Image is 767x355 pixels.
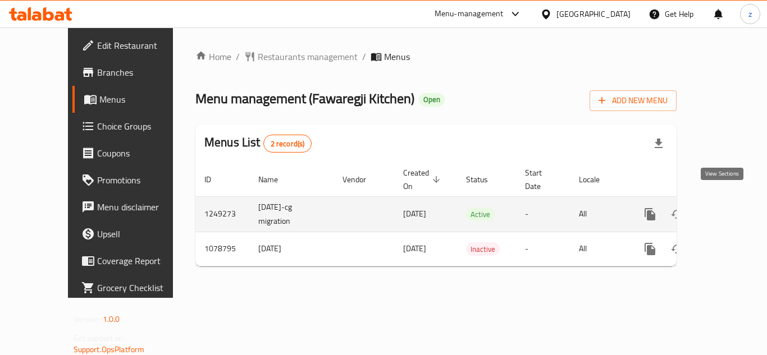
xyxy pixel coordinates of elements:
[72,113,196,140] a: Choice Groups
[579,173,614,186] span: Locale
[236,50,240,63] li: /
[628,163,754,197] th: Actions
[258,50,358,63] span: Restaurants management
[258,173,293,186] span: Name
[525,166,556,193] span: Start Date
[419,95,445,104] span: Open
[72,32,196,59] a: Edit Restaurant
[97,119,187,133] span: Choice Groups
[99,93,187,106] span: Menus
[72,167,196,193] a: Promotions
[97,227,187,241] span: Upsell
[97,281,187,294] span: Grocery Checklist
[72,59,196,86] a: Branches
[97,254,187,268] span: Coverage Report
[570,196,628,232] td: All
[97,173,187,187] span: Promotions
[570,232,628,266] td: All
[748,8,752,20] span: z
[72,193,196,220] a: Menu disclaimer
[72,274,196,301] a: Grocery Checklist
[419,93,445,107] div: Open
[403,166,444,193] span: Created On
[343,173,381,186] span: Vendor
[637,201,664,228] button: more
[466,208,495,221] span: Active
[384,50,410,63] span: Menus
[195,196,249,232] td: 1249273
[97,39,187,52] span: Edit Restaurant
[97,200,187,214] span: Menu disclaimer
[195,163,754,266] table: enhanced table
[195,50,677,63] nav: breadcrumb
[249,196,334,232] td: [DATE]-cg migration
[264,139,312,149] span: 2 record(s)
[466,242,500,256] div: Inactive
[403,241,426,256] span: [DATE]
[195,232,249,266] td: 1078795
[516,232,570,266] td: -
[97,66,187,79] span: Branches
[556,8,631,20] div: [GEOGRAPHIC_DATA]
[362,50,366,63] li: /
[74,312,101,326] span: Version:
[195,50,231,63] a: Home
[403,206,426,221] span: [DATE]
[72,220,196,247] a: Upsell
[637,236,664,262] button: more
[590,90,677,111] button: Add New Menu
[103,312,120,326] span: 1.0.0
[204,173,226,186] span: ID
[599,94,668,108] span: Add New Menu
[645,130,672,157] div: Export file
[72,247,196,274] a: Coverage Report
[466,243,500,256] span: Inactive
[263,135,312,153] div: Total records count
[72,140,196,167] a: Coupons
[72,86,196,113] a: Menus
[466,173,503,186] span: Status
[249,232,334,266] td: [DATE]
[204,134,312,153] h2: Menus List
[435,7,504,21] div: Menu-management
[97,146,187,160] span: Coupons
[244,50,358,63] a: Restaurants management
[195,86,414,111] span: Menu management ( Fawaregji Kitchen )
[664,201,691,228] button: Change Status
[74,331,125,345] span: Get support on:
[516,196,570,232] td: -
